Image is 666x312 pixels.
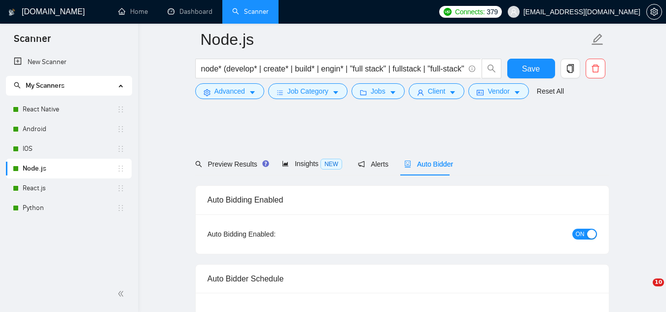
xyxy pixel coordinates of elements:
[449,89,456,96] span: caret-down
[14,52,124,72] a: New Scanner
[482,59,501,78] button: search
[6,52,132,72] li: New Scanner
[6,100,132,119] li: React Native
[23,119,117,139] a: Android
[455,6,485,17] span: Connects:
[282,160,342,168] span: Insights
[404,160,453,168] span: Auto Bidder
[646,4,662,20] button: setting
[282,160,289,167] span: area-chart
[208,229,337,240] div: Auto Bidding Enabled:
[6,119,132,139] li: Android
[201,63,464,75] input: Search Freelance Jobs...
[522,63,540,75] span: Save
[261,159,270,168] div: Tooltip anchor
[6,139,132,159] li: IOS
[389,89,396,96] span: caret-down
[201,27,589,52] input: Scanner name...
[358,161,365,168] span: notification
[23,100,117,119] a: React Native
[287,86,328,97] span: Job Category
[195,160,266,168] span: Preview Results
[488,86,509,97] span: Vendor
[561,59,580,78] button: copy
[477,89,484,96] span: idcard
[351,83,405,99] button: folderJobscaret-down
[23,139,117,159] a: IOS
[204,89,210,96] span: setting
[268,83,348,99] button: barsJob Categorycaret-down
[6,159,132,178] li: Node.js
[23,159,117,178] a: Node.js
[117,105,125,113] span: holder
[6,32,59,52] span: Scanner
[195,161,202,168] span: search
[195,83,264,99] button: settingAdvancedcaret-down
[6,198,132,218] li: Python
[591,33,604,46] span: edit
[428,86,446,97] span: Client
[14,81,65,90] span: My Scanners
[507,59,555,78] button: Save
[586,59,605,78] button: delete
[232,7,269,16] a: searchScanner
[26,81,65,90] span: My Scanners
[514,89,521,96] span: caret-down
[118,7,148,16] a: homeHome
[358,160,388,168] span: Alerts
[537,86,564,97] a: Reset All
[249,89,256,96] span: caret-down
[117,125,125,133] span: holder
[469,66,475,72] span: info-circle
[632,278,656,302] iframe: Intercom live chat
[117,204,125,212] span: holder
[23,178,117,198] a: React.js
[117,165,125,173] span: holder
[332,89,339,96] span: caret-down
[208,186,597,214] div: Auto Bidding Enabled
[561,64,580,73] span: copy
[277,89,283,96] span: bars
[117,145,125,153] span: holder
[482,64,501,73] span: search
[208,265,597,293] div: Auto Bidder Schedule
[8,4,15,20] img: logo
[117,289,127,299] span: double-left
[653,278,664,286] span: 10
[576,229,585,240] span: ON
[487,6,497,17] span: 379
[468,83,528,99] button: idcardVendorcaret-down
[320,159,342,170] span: NEW
[510,8,517,15] span: user
[409,83,465,99] button: userClientcaret-down
[214,86,245,97] span: Advanced
[647,8,662,16] span: setting
[586,64,605,73] span: delete
[404,161,411,168] span: robot
[417,89,424,96] span: user
[6,178,132,198] li: React.js
[371,86,386,97] span: Jobs
[168,7,212,16] a: dashboardDashboard
[117,184,125,192] span: holder
[646,8,662,16] a: setting
[444,8,452,16] img: upwork-logo.png
[360,89,367,96] span: folder
[14,82,21,89] span: search
[23,198,117,218] a: Python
